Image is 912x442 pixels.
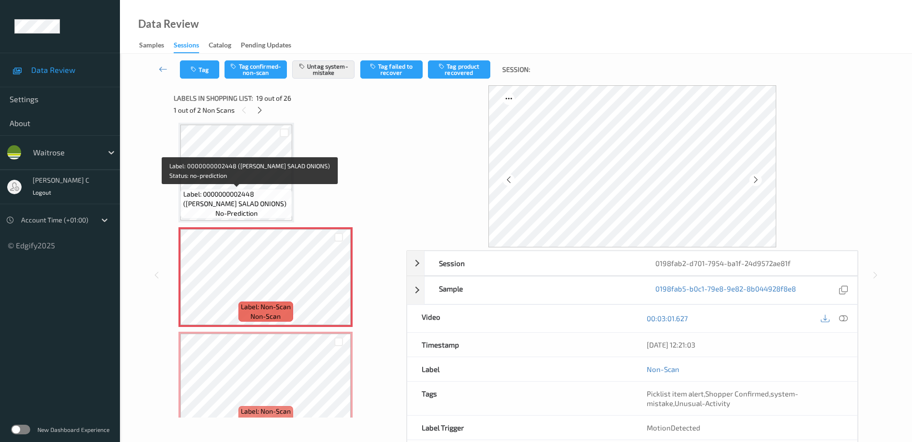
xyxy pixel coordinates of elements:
span: no-prediction [215,209,258,218]
div: MotionDetected [632,416,857,440]
span: system-mistake [647,389,798,407]
span: Picklist item alert [647,389,704,398]
span: Labels in shopping list: [174,93,253,103]
div: Label [407,357,632,381]
div: [DATE] 12:21:03 [647,340,843,349]
span: Session: [502,65,530,74]
div: Catalog [209,40,231,52]
div: Sample0198fab5-b0c1-79e8-9e82-8b044928f8e8 [407,276,858,304]
span: Label: Non-Scan [241,407,291,416]
a: 00:03:01.627 [647,314,688,323]
button: Untag system-mistake [292,60,355,79]
div: Timestamp [407,333,632,357]
span: , , , [647,389,798,407]
a: Sessions [174,39,209,53]
button: Tag product recovered [428,60,490,79]
a: Non-Scan [647,364,679,374]
span: Shopper Confirmed [705,389,769,398]
div: Label Trigger [407,416,632,440]
div: Sessions [174,40,199,53]
a: Catalog [209,39,241,52]
a: 0198fab5-b0c1-79e8-9e82-8b044928f8e8 [655,284,796,297]
div: Video [407,305,632,332]
div: Samples [139,40,164,52]
div: Tags [407,382,632,415]
div: 1 out of 2 Non Scans [174,104,400,116]
a: Samples [139,39,174,52]
span: Unusual-Activity [675,399,730,407]
span: 19 out of 26 [256,93,291,103]
span: non-scan [250,312,281,321]
span: Label: Non-Scan [241,302,291,312]
div: Data Review [138,19,199,29]
a: Pending Updates [241,39,301,52]
span: non-scan [250,416,281,426]
button: Tag [180,60,219,79]
div: Session0198fab2-d701-7954-ba1f-24d9572ae81f [407,251,858,276]
div: Sample [425,277,641,304]
div: Pending Updates [241,40,291,52]
div: Session [425,251,641,275]
button: Tag confirmed-non-scan [225,60,287,79]
div: 0198fab2-d701-7954-ba1f-24d9572ae81f [641,251,857,275]
button: Tag failed to recover [360,60,423,79]
span: Label: 0000000002448 ([PERSON_NAME] SALAD ONIONS) [183,189,290,209]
